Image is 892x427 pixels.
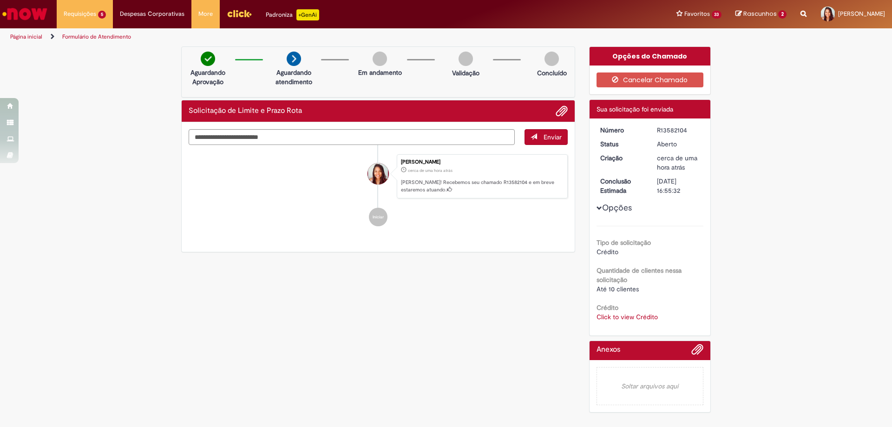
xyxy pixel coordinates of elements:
dt: Conclusão Estimada [593,177,650,195]
span: [PERSON_NAME] [838,10,885,18]
img: click_logo_yellow_360x200.png [227,7,252,20]
a: Rascunhos [735,10,787,19]
b: Quantidade de clientes nessa solicitação [597,266,682,284]
p: Aguardando atendimento [271,68,316,86]
img: check-circle-green.png [201,52,215,66]
div: R13582104 [657,125,700,135]
time: 30/09/2025 14:55:28 [408,168,453,173]
a: Click to view Crédito [597,313,658,321]
img: arrow-next.png [287,52,301,66]
button: Enviar [525,129,568,145]
button: Adicionar anexos [556,105,568,117]
span: Crédito [597,248,618,256]
b: Tipo de solicitação [597,238,651,247]
dt: Criação [593,153,650,163]
span: 5 [98,11,106,19]
p: +GenAi [296,9,319,20]
p: Validação [452,68,479,78]
img: img-circle-grey.png [459,52,473,66]
span: Requisições [64,9,96,19]
div: Padroniza [266,9,319,20]
span: 2 [778,10,787,19]
div: [PERSON_NAME] [401,159,563,165]
span: Sua solicitação foi enviada [597,105,673,113]
span: More [198,9,213,19]
img: img-circle-grey.png [373,52,387,66]
span: cerca de uma hora atrás [408,168,453,173]
button: Cancelar Chamado [597,72,704,87]
p: Concluído [537,68,567,78]
span: Rascunhos [743,9,777,18]
div: 30/09/2025 14:55:28 [657,153,700,172]
a: Formulário de Atendimento [62,33,131,40]
dt: Número [593,125,650,135]
span: Despesas Corporativas [120,9,184,19]
span: 33 [712,11,722,19]
p: [PERSON_NAME]! Recebemos seu chamado R13582104 e em breve estaremos atuando. [401,179,563,193]
span: Até 10 clientes [597,285,639,293]
span: Favoritos [684,9,710,19]
p: Em andamento [358,68,402,77]
textarea: Digite sua mensagem aqui... [189,129,515,145]
time: 30/09/2025 14:55:28 [657,154,697,171]
ul: Trilhas de página [7,28,588,46]
p: Aguardando Aprovação [185,68,230,86]
img: img-circle-grey.png [544,52,559,66]
span: cerca de uma hora atrás [657,154,697,171]
div: [DATE] 16:55:32 [657,177,700,195]
h2: Anexos [597,346,620,354]
dt: Status [593,139,650,149]
a: Página inicial [10,33,42,40]
em: Soltar arquivos aqui [597,367,704,405]
div: Laura Da Silva Tobias [367,163,389,184]
h2: Solicitação de Limite e Prazo Rota Histórico de tíquete [189,107,302,115]
div: Aberto [657,139,700,149]
b: Crédito [597,303,618,312]
span: Enviar [544,133,562,141]
ul: Histórico de tíquete [189,145,568,236]
img: ServiceNow [1,5,49,23]
li: Laura Da Silva Tobias [189,154,568,199]
div: Opções do Chamado [590,47,711,66]
button: Adicionar anexos [691,343,703,360]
